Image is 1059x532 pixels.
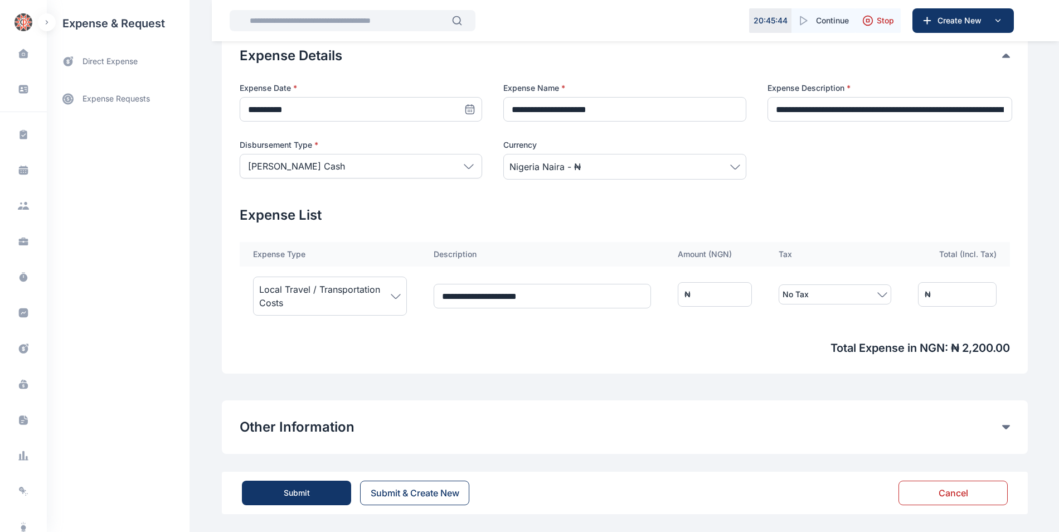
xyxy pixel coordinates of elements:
div: Expense Details [240,47,1010,65]
a: direct expense [47,47,190,76]
span: Total Expense in NGN : ₦ 2,200.00 [240,340,1010,356]
button: Other Information [240,418,1002,436]
button: Create New [912,8,1014,33]
div: Other Information [240,418,1010,436]
div: Submit [284,487,310,499]
th: Tax [765,242,905,267]
label: Expense Date [240,83,482,94]
div: ₦ [925,289,931,300]
button: Submit [242,481,351,505]
th: Total (Incl. Tax) [905,242,1010,267]
p: [PERSON_NAME] Cash [248,159,345,173]
button: Cancel [898,481,1008,505]
label: Disbursement Type [240,139,482,151]
button: Stop [856,8,901,33]
label: Expense Description [767,83,1010,94]
span: Create New [933,15,991,26]
label: Expense Name [503,83,746,94]
p: 20 : 45 : 44 [754,15,788,26]
div: expense requests [47,76,190,112]
button: Submit & Create New [360,481,469,505]
span: Nigeria Naira - ₦ [509,160,581,173]
span: Continue [816,15,849,26]
th: Expense Type [240,242,420,267]
span: Currency [503,139,537,151]
th: Amount ( NGN ) [664,242,765,267]
span: No Tax [783,288,809,301]
span: Stop [877,15,894,26]
th: Description [420,242,664,267]
button: Expense Details [240,47,1002,65]
h2: Expense List [240,206,1010,224]
button: Continue [791,8,856,33]
span: Local Travel / Transportation Costs [259,283,391,309]
span: direct expense [82,56,138,67]
a: expense requests [47,85,190,112]
div: ₦ [684,289,691,300]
